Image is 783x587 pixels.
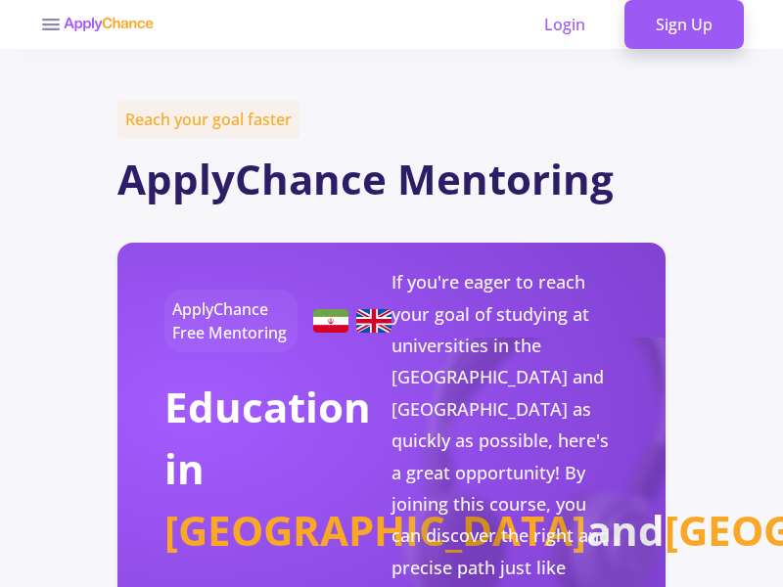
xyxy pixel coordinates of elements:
span: [GEOGRAPHIC_DATA] [164,502,586,558]
img: applychance logo text only [63,17,154,32]
h2: Education in and [164,376,391,561]
h1: ApplyChance Mentoring [117,155,666,203]
span: ApplyChance Free Mentoring [164,290,298,352]
img: United Kingdom Flag [356,309,391,333]
span: Reach your goal faster [117,101,299,138]
img: Iran Flag [313,309,348,333]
